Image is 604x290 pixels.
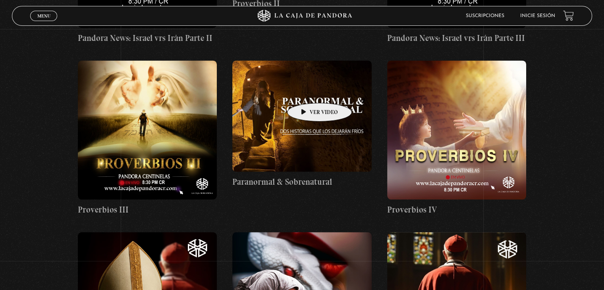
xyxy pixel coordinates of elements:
[78,203,217,216] h4: Proverbios III
[35,20,53,25] span: Cerrar
[387,203,526,216] h4: Proverbios IV
[466,14,504,18] a: Suscripciones
[563,10,574,21] a: View your shopping cart
[37,14,50,18] span: Menu
[387,60,526,216] a: Proverbios IV
[387,32,526,44] h4: Pandora News: Israel vrs Irán Parte III
[520,14,555,18] a: Inicie sesión
[232,60,371,188] a: Paranormal & Sobrenatural
[78,60,217,216] a: Proverbios III
[232,176,371,188] h4: Paranormal & Sobrenatural
[78,32,217,44] h4: Pandora News: Israel vrs Irán Parte II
